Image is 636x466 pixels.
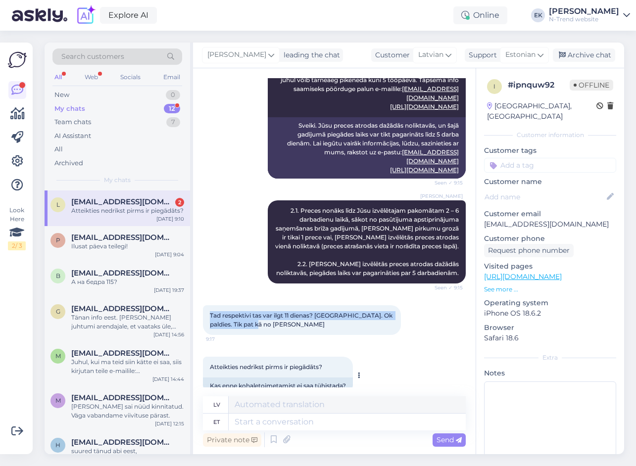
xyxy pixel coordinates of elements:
a: [URL][DOMAIN_NAME] [484,272,562,281]
div: AI Assistant [54,131,91,141]
div: Customer [371,50,410,60]
input: Add name [485,191,605,202]
div: Team chats [54,117,91,127]
div: Ilusat päeva teilegi! [71,242,184,251]
div: All [54,144,63,154]
p: Customer name [484,177,616,187]
span: Search customers [61,51,124,62]
div: Customer information [484,131,616,140]
div: 0 [166,90,180,100]
div: [GEOGRAPHIC_DATA], [GEOGRAPHIC_DATA] [487,101,596,122]
div: [DATE] 19:37 [154,286,184,294]
div: Sveiki. Jūsu preces atrodas dažādās noliktavās, un šajā gadījumā piegādes laiks var tikt pagarinā... [268,117,466,179]
span: bezloxov@gmail.com [71,269,174,278]
div: suured tänud abi eest, [PERSON_NAME] esimesel võimalusel posti :) [71,447,184,465]
a: [URL][DOMAIN_NAME] [390,166,459,174]
div: Request phone number [484,244,574,257]
div: Email [161,71,182,84]
span: marina_klochkova@ukr.net [71,349,174,358]
div: [DATE] 9:10 [156,215,184,223]
div: [DATE] 14:44 [152,375,184,383]
div: Look Here [8,206,26,250]
div: [PERSON_NAME] [549,7,619,15]
div: Kas enne kohaletoimetamist ei saa tühistada? [203,377,353,394]
div: [PERSON_NAME] sai nüüd kinnitatud. Väga vabandame viivituse pärast. [71,402,184,420]
span: laurule@inbox.lv [71,197,174,206]
div: et [213,414,220,430]
div: Juhul, kui ma teid siin kätte ei saa, siis kirjutan teile e-mailile: [EMAIL_ADDRESS][DOMAIN_NAME] [71,358,184,375]
div: Socials [118,71,143,84]
a: [EMAIL_ADDRESS][DOMAIN_NAME] [402,85,459,101]
a: [EMAIL_ADDRESS][DOMAIN_NAME] [402,148,459,165]
span: b [56,272,60,280]
div: [DATE] 12:15 [155,420,184,427]
img: Askly Logo [8,50,27,69]
div: А на бедра 115? [71,278,184,286]
div: Tänan info eest. [PERSON_NAME] juhtumi arendajale, et vaataks üle, milles probleem võib olla. [71,313,184,331]
p: Notes [484,368,616,378]
img: explore-ai [75,5,96,26]
p: Customer phone [484,233,616,244]
span: Send [437,435,462,444]
span: Offline [570,80,613,91]
div: lv [213,396,220,413]
div: Extra [484,353,616,362]
a: [PERSON_NAME]N-Trend website [549,7,630,23]
div: 12 [164,104,180,114]
span: i [493,83,495,90]
span: M [55,397,61,404]
span: Tad respektivi tas var ilgt 11 dienas? [GEOGRAPHIC_DATA]. Ok paldies. Tik pat kā no [PERSON_NAME] [210,312,394,328]
div: [DATE] 14:56 [153,331,184,338]
div: My chats [54,104,85,114]
span: G [56,308,60,315]
span: Seen ✓ 9:15 [426,284,463,291]
span: [PERSON_NAME] [420,192,463,200]
div: Web [83,71,100,84]
span: [PERSON_NAME] [207,49,266,60]
div: [DATE] 9:04 [155,251,184,258]
span: 2.1. Preces nonāks līdz Jūsu izvēlētajam pakomātam 2 – 6 darbadienu laikā, sākot no pasūtījuma ap... [275,207,460,277]
div: Support [465,50,497,60]
div: Archive chat [553,48,615,62]
span: My chats [104,176,131,185]
div: Archived [54,158,83,168]
span: Seen ✓ 9:15 [426,179,463,186]
div: 2 / 3 [8,241,26,250]
p: Browser [484,323,616,333]
p: [EMAIL_ADDRESS][DOMAIN_NAME] [484,219,616,230]
a: [URL][DOMAIN_NAME] [390,103,459,110]
span: h [55,441,60,449]
p: Safari 18.6 [484,333,616,343]
p: Operating system [484,298,616,308]
p: Visited pages [484,261,616,272]
div: Atteikties nedrīkst pirms ir piegādāts? [71,206,184,215]
div: Online [453,6,507,24]
span: p [56,236,60,244]
a: Explore AI [100,7,157,24]
div: # ipnquw92 [508,79,570,91]
input: Add a tag [484,158,616,173]
div: EK [531,8,545,22]
span: petersone.agita@inbox.lv [71,233,174,242]
div: New [54,90,69,100]
div: N-Trend website [549,15,619,23]
div: All [52,71,64,84]
span: Tere. Teie [PERSON_NAME] asub erinevates ladudes ja sellisel juhul võib tarneaeg pikeneda kuni 5 ... [279,67,460,110]
span: Atteikties nedrīkst pirms ir piegādāts? [210,363,322,371]
span: 9:17 [206,335,243,343]
p: iPhone OS 18.6.2 [484,308,616,319]
div: 2 [175,198,184,207]
p: See more ... [484,285,616,294]
span: Estonian [505,49,536,60]
span: Meivis.piir91@gmail.com [71,393,174,402]
p: Customer tags [484,145,616,156]
div: 7 [166,117,180,127]
span: Greetelinholm@gmail.com [71,304,174,313]
span: Latvian [418,49,443,60]
p: Customer email [484,209,616,219]
div: leading the chat [280,50,340,60]
span: l [56,201,60,208]
span: m [55,352,61,360]
div: Private note [203,433,261,447]
span: helle@risanti.ee [71,438,174,447]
